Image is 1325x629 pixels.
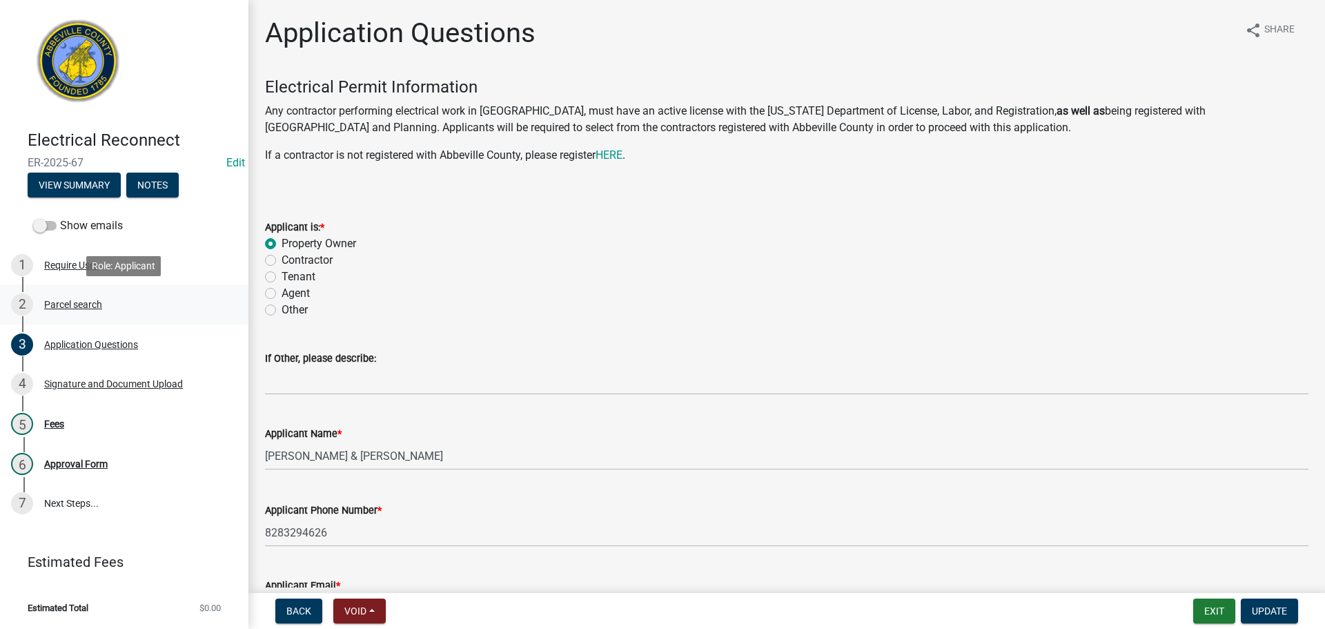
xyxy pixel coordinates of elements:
[28,603,88,612] span: Estimated Total
[1245,22,1262,39] i: share
[282,285,310,302] label: Agent
[344,606,366,617] span: Void
[282,252,333,269] label: Contractor
[275,599,322,623] button: Back
[265,17,536,50] h1: Application Questions
[28,173,121,197] button: View Summary
[44,459,108,469] div: Approval Form
[1193,599,1235,623] button: Exit
[265,581,340,591] label: Applicant Email
[33,217,123,234] label: Show emails
[44,379,183,389] div: Signature and Document Upload
[126,173,179,197] button: Notes
[265,223,324,233] label: Applicant is:
[11,254,33,276] div: 1
[333,599,386,623] button: Void
[1057,104,1105,117] strong: as well as
[11,333,33,356] div: 3
[265,354,376,364] label: If Other, please describe:
[1241,599,1298,623] button: Update
[86,256,161,276] div: Role: Applicant
[1264,22,1295,39] span: Share
[1252,606,1287,617] span: Update
[126,180,179,191] wm-modal-confirm: Notes
[265,429,342,439] label: Applicant Name
[28,156,221,169] span: ER-2025-67
[282,302,308,318] label: Other
[226,156,245,169] wm-modal-confirm: Edit Application Number
[226,156,245,169] a: Edit
[44,300,102,309] div: Parcel search
[28,14,129,116] img: Abbeville County, South Carolina
[11,548,226,576] a: Estimated Fees
[11,293,33,316] div: 2
[11,492,33,514] div: 7
[28,180,121,191] wm-modal-confirm: Summary
[265,103,1308,136] p: Any contractor performing electrical work in [GEOGRAPHIC_DATA], must have an active license with ...
[199,603,221,612] span: $0.00
[265,147,1308,164] p: If a contractor is not registered with Abbeville County, please register .
[44,260,98,270] div: Require User
[11,453,33,475] div: 6
[44,340,138,349] div: Application Questions
[1234,17,1306,43] button: shareShare
[282,235,356,252] label: Property Owner
[265,506,382,516] label: Applicant Phone Number
[282,269,315,285] label: Tenant
[11,373,33,395] div: 4
[596,148,622,162] a: HERE
[11,413,33,435] div: 5
[286,606,311,617] span: Back
[265,77,1308,97] h4: Electrical Permit Information
[44,419,64,429] div: Fees
[28,130,237,151] h4: Electrical Reconnect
